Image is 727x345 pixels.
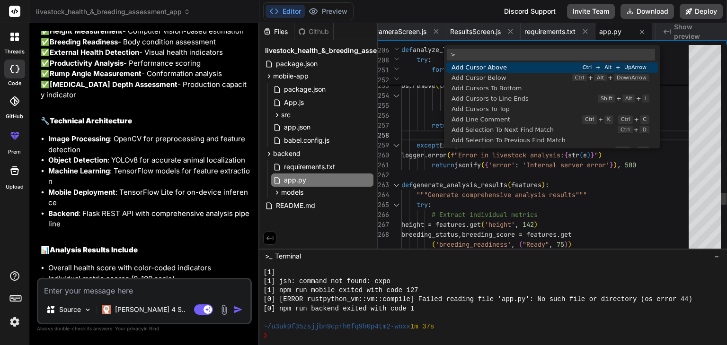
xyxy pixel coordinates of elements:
[401,45,413,54] span: def
[435,81,439,90] span: (
[616,147,631,155] span: Ctrl
[557,240,564,249] span: 75
[281,188,303,197] span: models
[401,81,435,90] span: os.remove
[378,230,389,240] div: 268
[454,161,481,169] span: jsonify
[523,220,534,229] span: 142
[572,74,587,82] span: Ctrl
[523,240,549,249] span: "Ready"
[263,277,390,286] span: [1] jsh: command not found: expo
[608,76,613,80] span: +
[602,63,615,72] span: Alt
[50,37,118,46] strong: Breeding Readiness
[598,95,649,103] div: Shift+Alt+I
[636,96,641,101] span: +
[462,230,572,239] span: breeding_score = features.get
[567,4,615,19] button: Invite Team
[283,174,307,186] span: app.py
[447,49,655,60] input: input
[378,220,389,230] div: 267
[616,96,621,101] span: +
[50,26,123,35] strong: Height Measurement
[446,114,658,125] div: Add Line Comment, Control+K Control+C
[568,240,572,249] span: )
[452,126,554,133] span: Add Selection To Next Find Match
[452,64,507,71] span: Add Cursor Above
[410,322,434,331] span: 1m 37s
[443,65,477,74] span: temp_file
[519,240,523,249] span: (
[580,63,649,72] div: Control+Alt+UpArrow
[616,65,621,70] span: +
[447,151,451,159] span: (
[621,63,649,72] span: UpArrow
[59,305,81,314] p: Source
[48,166,250,187] li: : TensorFlow models for feature extraction
[294,27,333,36] div: Github
[266,5,305,18] button: Editor
[275,200,316,211] span: README.md
[617,161,621,169] span: ,
[374,27,426,36] span: CameraScreen.js
[275,58,319,69] span: package.json
[378,190,389,200] div: 264
[50,116,132,125] strong: Technical Architecture
[263,268,275,277] span: [1]
[428,200,432,209] span: :
[634,117,639,122] span: +
[452,116,510,123] span: Add Line Comment
[599,27,621,36] span: app.py
[450,27,501,36] span: ResultsScreen.js
[390,200,402,210] div: Click to collapse the range.
[622,95,635,103] span: Alt
[275,251,301,261] span: Terminal
[378,140,389,150] div: 259
[48,263,250,274] li: Overall health score with color-coded indicators
[259,27,294,36] div: Files
[452,105,510,112] span: Add Cursors To Top
[596,65,601,70] span: +
[594,151,598,159] span: "
[378,81,389,91] div: 253
[674,22,719,41] span: Show preview
[446,146,658,156] div: Change All Occurrences, Control+F2
[583,115,598,124] span: Ctrl
[618,126,649,134] div: Control+D
[48,274,250,285] li: Individual metric scores (0-100 scale)
[614,74,649,82] span: DownArrow
[549,240,553,249] span: ,
[507,181,511,189] span: (
[439,141,473,149] span: Exception
[515,161,519,169] span: :
[452,85,522,92] span: Add Cursors To Bottom
[390,180,402,190] div: Click to collapse the range.
[378,65,389,75] span: 251
[378,55,389,65] span: 208
[281,110,291,120] span: src
[48,166,110,175] strong: Machine Learning
[446,135,658,146] div: Add Selection To Previous Find Match
[417,55,428,64] span: try
[714,251,719,261] span: −
[640,115,650,124] span: C
[390,91,402,101] div: Click to collapse the range.
[283,97,305,108] span: App.js
[452,95,529,102] span: Add Cursors to Line Ends
[283,161,336,172] span: requirements.txt
[511,240,515,249] span: ,
[48,209,79,218] strong: Backend
[451,151,564,159] span: f"Error in livestock analysis:
[638,147,649,155] span: F2
[485,220,515,229] span: 'height'
[233,305,243,314] img: icon
[446,125,658,135] div: Add Selection To Next Find Match, Control+D
[591,151,594,159] span: }
[446,73,658,83] div: Add Cursor Below, Control+Alt+DownArrow
[48,187,250,208] li: : TensorFlow Lite for on-device inference
[625,161,636,169] span: 500
[41,26,250,101] p: ✅ - Computer vision-based estimation ✅ - Body condition assessment ✅ - Visual health indicators ✅...
[598,151,602,159] span: )
[598,95,615,103] span: Shift
[4,48,25,56] label: threads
